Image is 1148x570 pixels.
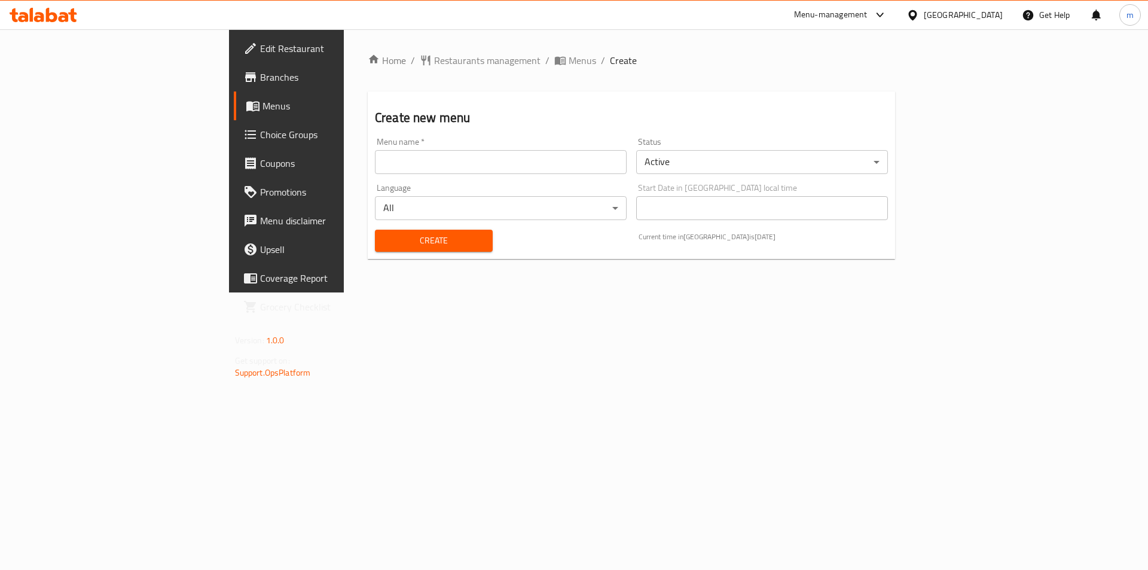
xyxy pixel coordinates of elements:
span: Edit Restaurant [260,41,411,56]
a: Choice Groups [234,120,421,149]
span: Promotions [260,185,411,199]
a: Grocery Checklist [234,292,421,321]
span: Menus [262,99,411,113]
a: Coverage Report [234,264,421,292]
div: Active [636,150,888,174]
a: Menus [234,92,421,120]
span: Version: [235,333,264,348]
div: All [375,196,627,220]
span: Menu disclaimer [260,214,411,228]
span: Upsell [260,242,411,257]
span: Branches [260,70,411,84]
span: Coverage Report [260,271,411,285]
li: / [545,53,549,68]
a: Support.OpsPlatform [235,365,311,380]
span: Get support on: [235,353,290,368]
a: Edit Restaurant [234,34,421,63]
p: Current time in [GEOGRAPHIC_DATA] is [DATE] [639,231,888,242]
span: Menus [569,53,596,68]
span: Create [610,53,637,68]
a: Upsell [234,235,421,264]
span: 1.0.0 [266,333,285,348]
button: Create [375,230,493,252]
input: Please enter Menu name [375,150,627,174]
div: [GEOGRAPHIC_DATA] [924,8,1003,22]
span: Create [384,233,483,248]
a: Menus [554,53,596,68]
h2: Create new menu [375,109,888,127]
span: Coupons [260,156,411,170]
a: Coupons [234,149,421,178]
span: m [1126,8,1134,22]
a: Branches [234,63,421,92]
div: Menu-management [794,8,868,22]
nav: breadcrumb [368,53,895,68]
a: Promotions [234,178,421,206]
li: / [601,53,605,68]
a: Restaurants management [420,53,541,68]
a: Menu disclaimer [234,206,421,235]
span: Restaurants management [434,53,541,68]
span: Grocery Checklist [260,300,411,314]
span: Choice Groups [260,127,411,142]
